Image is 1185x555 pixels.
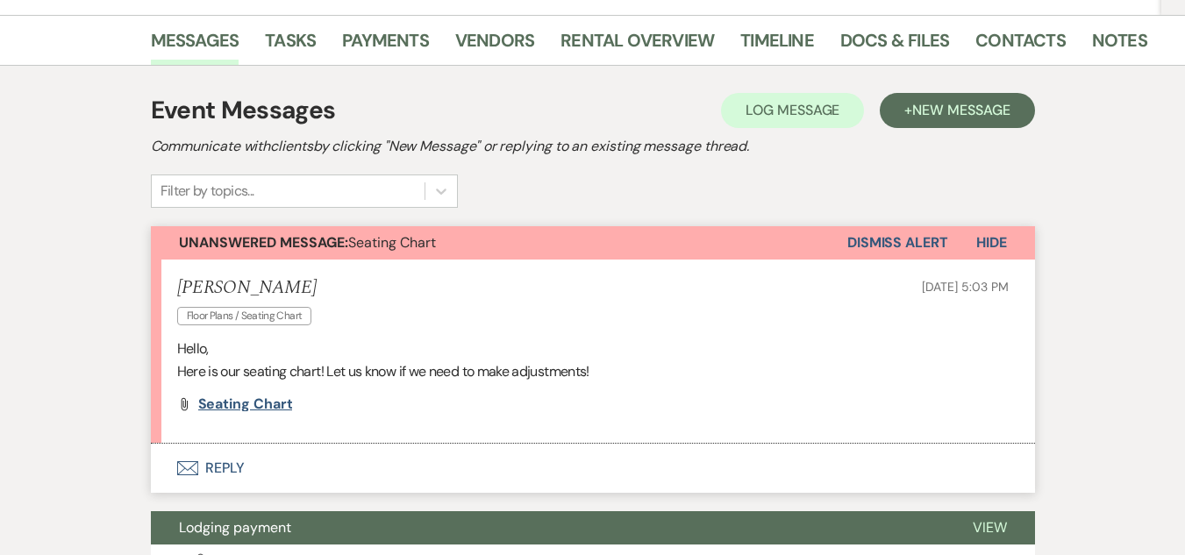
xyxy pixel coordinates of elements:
[912,101,1010,119] span: New Message
[198,395,293,413] span: Seating Chart
[177,338,1009,360] p: Hello,
[973,518,1007,537] span: View
[151,136,1035,157] h2: Communicate with clients by clicking "New Message" or replying to an existing message thread.
[161,181,254,202] div: Filter by topics...
[975,26,1066,65] a: Contacts
[342,26,429,65] a: Payments
[177,360,1009,383] p: Here is our seating chart! Let us know if we need to make adjustments!
[177,307,312,325] span: Floor Plans / Seating Chart
[179,233,348,252] strong: Unanswered Message:
[746,101,839,119] span: Log Message
[721,93,864,128] button: Log Message
[847,226,948,260] button: Dismiss Alert
[740,26,814,65] a: Timeline
[151,26,239,65] a: Messages
[1092,26,1147,65] a: Notes
[151,92,336,129] h1: Event Messages
[880,93,1034,128] button: +New Message
[151,511,945,544] button: Lodging payment
[179,233,436,252] span: Seating Chart
[948,226,1035,260] button: Hide
[945,511,1035,544] button: View
[151,226,847,260] button: Unanswered Message:Seating Chart
[198,397,293,411] a: Seating Chart
[265,26,316,65] a: Tasks
[560,26,714,65] a: Rental Overview
[179,518,291,537] span: Lodging payment
[922,279,1008,295] span: [DATE] 5:03 PM
[455,26,534,65] a: Vendors
[151,444,1035,493] button: Reply
[840,26,949,65] a: Docs & Files
[976,233,1007,252] span: Hide
[177,277,321,299] h5: [PERSON_NAME]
